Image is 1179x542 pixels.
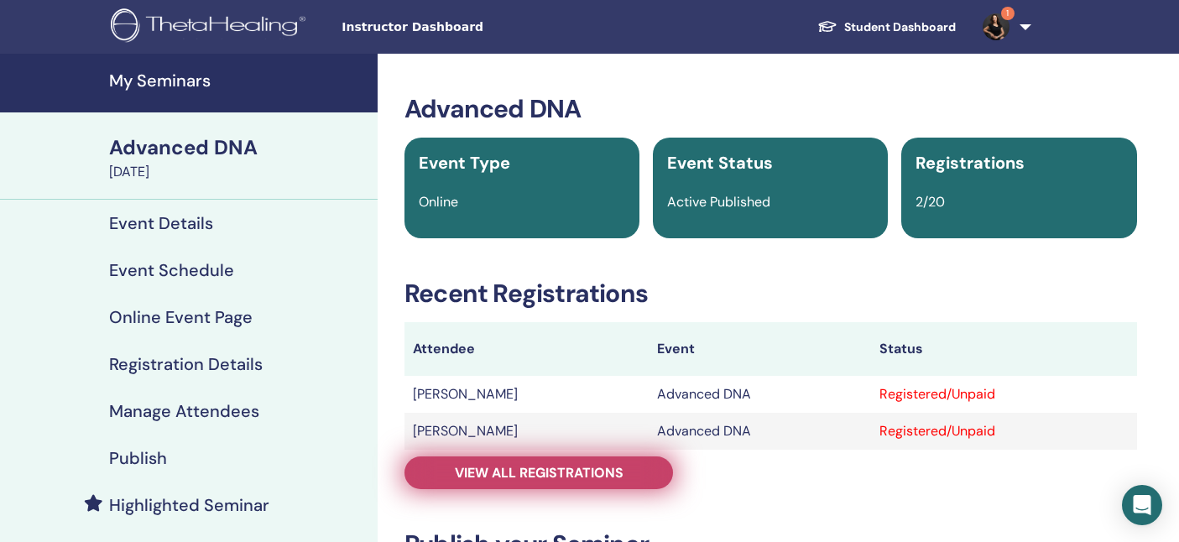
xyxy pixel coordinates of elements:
[804,12,969,43] a: Student Dashboard
[983,13,1009,40] img: default.jpg
[109,401,259,421] h4: Manage Attendees
[111,8,311,46] img: logo.png
[879,421,1129,441] div: Registered/Unpaid
[879,384,1129,404] div: Registered/Unpaid
[871,322,1137,376] th: Status
[455,464,623,482] span: View all registrations
[99,133,378,182] a: Advanced DNA[DATE]
[109,260,234,280] h4: Event Schedule
[404,413,649,450] td: [PERSON_NAME]
[404,322,649,376] th: Attendee
[109,448,167,468] h4: Publish
[667,152,773,174] span: Event Status
[109,133,368,162] div: Advanced DNA
[419,152,510,174] span: Event Type
[109,162,368,182] div: [DATE]
[817,19,837,34] img: graduation-cap-white.svg
[404,456,673,489] a: View all registrations
[404,94,1137,124] h3: Advanced DNA
[342,18,593,36] span: Instructor Dashboard
[649,322,871,376] th: Event
[109,307,253,327] h4: Online Event Page
[109,70,368,91] h4: My Seminars
[109,354,263,374] h4: Registration Details
[404,279,1137,309] h3: Recent Registrations
[667,193,770,211] span: Active Published
[649,376,871,413] td: Advanced DNA
[1001,7,1015,20] span: 1
[419,193,458,211] span: Online
[109,213,213,233] h4: Event Details
[109,495,269,515] h4: Highlighted Seminar
[1122,485,1162,525] div: Open Intercom Messenger
[404,376,649,413] td: [PERSON_NAME]
[649,413,871,450] td: Advanced DNA
[916,193,945,211] span: 2/20
[916,152,1025,174] span: Registrations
